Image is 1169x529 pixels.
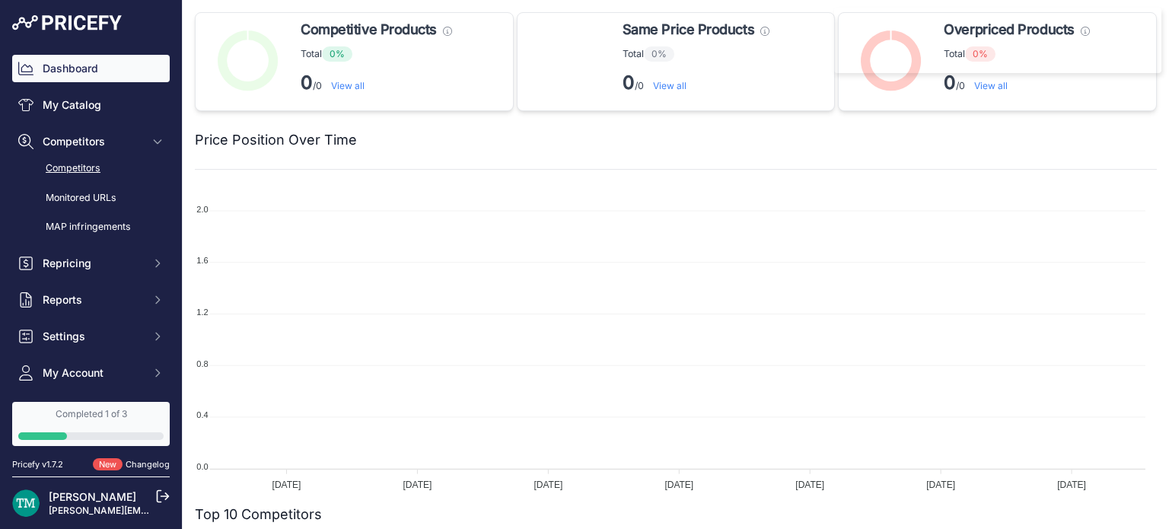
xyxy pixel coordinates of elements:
[196,205,208,214] tspan: 2.0
[195,504,322,525] h2: Top 10 Competitors
[43,292,142,308] span: Reports
[12,402,170,446] a: Completed 1 of 3
[664,480,693,490] tspan: [DATE]
[331,80,365,91] a: View all
[49,490,136,503] a: [PERSON_NAME]
[196,359,208,368] tspan: 0.8
[43,329,142,344] span: Settings
[12,458,63,471] div: Pricefy v1.7.2
[301,19,437,40] span: Competitive Products
[944,71,1089,95] p: /0
[653,80,686,91] a: View all
[18,408,164,420] div: Completed 1 of 3
[12,155,170,182] a: Competitors
[301,46,452,62] p: Total
[944,72,956,94] strong: 0
[795,480,824,490] tspan: [DATE]
[12,128,170,155] button: Competitors
[12,55,170,82] a: Dashboard
[12,91,170,119] a: My Catalog
[43,365,142,381] span: My Account
[12,323,170,350] button: Settings
[12,214,170,241] a: MAP infringements
[12,286,170,314] button: Reports
[974,80,1008,91] a: View all
[322,46,352,62] span: 0%
[43,256,142,271] span: Repricing
[196,308,208,317] tspan: 1.2
[301,72,313,94] strong: 0
[12,15,122,30] img: Pricefy Logo
[12,359,170,387] button: My Account
[196,462,208,471] tspan: 0.0
[272,480,301,490] tspan: [DATE]
[403,480,432,490] tspan: [DATE]
[623,71,769,95] p: /0
[301,71,452,95] p: /0
[534,480,562,490] tspan: [DATE]
[196,256,208,265] tspan: 1.6
[12,55,170,505] nav: Sidebar
[12,185,170,212] a: Monitored URLs
[126,459,170,470] a: Changelog
[623,72,635,94] strong: 0
[93,458,123,471] span: New
[196,410,208,419] tspan: 0.4
[195,129,357,151] h2: Price Position Over Time
[12,250,170,277] button: Repricing
[623,19,754,40] span: Same Price Products
[623,46,769,62] p: Total
[644,46,674,62] span: 0%
[43,134,142,149] span: Competitors
[49,505,283,516] a: [PERSON_NAME][EMAIL_ADDRESS][DOMAIN_NAME]
[926,480,955,490] tspan: [DATE]
[1057,480,1086,490] tspan: [DATE]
